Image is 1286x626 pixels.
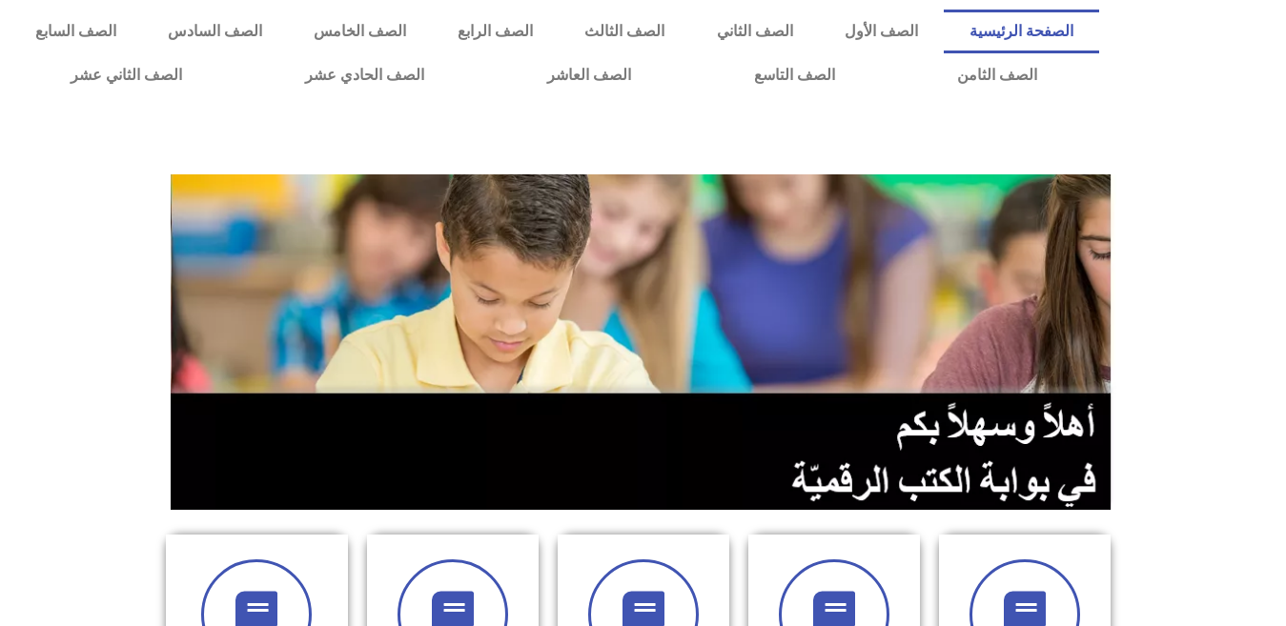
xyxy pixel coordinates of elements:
[142,10,288,53] a: الصف السادس
[691,10,819,53] a: الصف الثاني
[288,10,432,53] a: الصف الخامس
[896,53,1099,97] a: الصف الثامن
[819,10,944,53] a: الصف الأول
[244,53,486,97] a: الصف الحادي عشر
[10,53,244,97] a: الصف الثاني عشر
[559,10,690,53] a: الصف الثالث
[10,10,142,53] a: الصف السابع
[432,10,559,53] a: الصف الرابع
[486,53,693,97] a: الصف العاشر
[692,53,896,97] a: الصف التاسع
[944,10,1099,53] a: الصفحة الرئيسية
